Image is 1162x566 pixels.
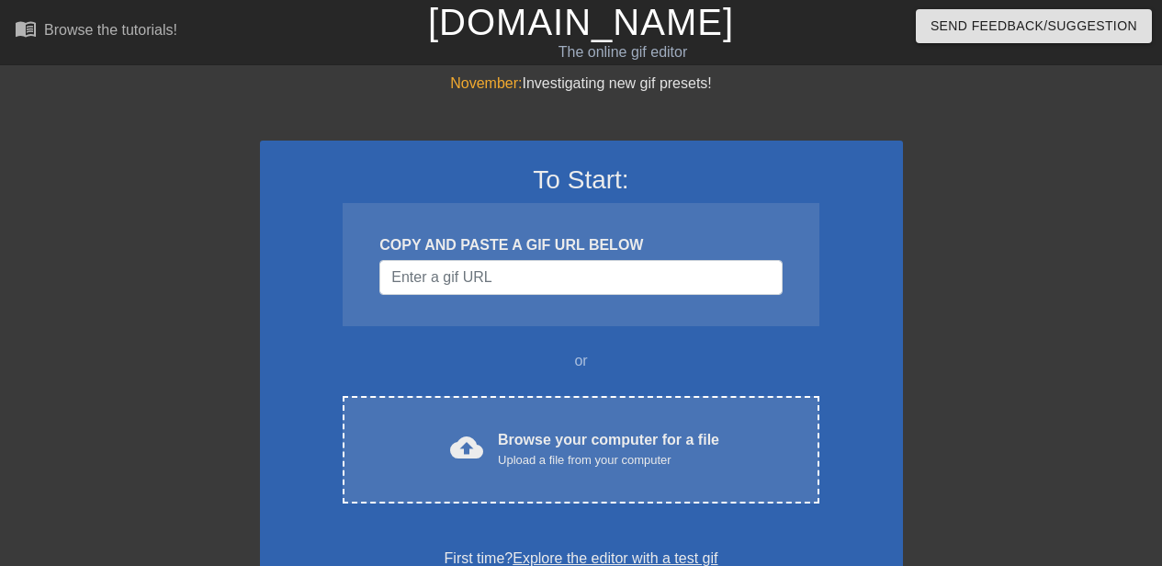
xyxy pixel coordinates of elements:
div: Upload a file from your computer [498,451,719,470]
a: [DOMAIN_NAME] [428,2,734,42]
span: menu_book [15,17,37,40]
div: Browse your computer for a file [498,429,719,470]
div: Investigating new gif presets! [260,73,903,95]
div: or [308,350,855,372]
div: Browse the tutorials! [44,22,177,38]
div: The online gif editor [397,41,850,63]
a: Browse the tutorials! [15,17,177,46]
span: November: [450,75,522,91]
input: Username [379,260,782,295]
h3: To Start: [284,164,879,196]
span: cloud_upload [450,431,483,464]
a: Explore the editor with a test gif [513,550,717,566]
div: COPY AND PASTE A GIF URL BELOW [379,234,782,256]
span: Send Feedback/Suggestion [931,15,1137,38]
button: Send Feedback/Suggestion [916,9,1152,43]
